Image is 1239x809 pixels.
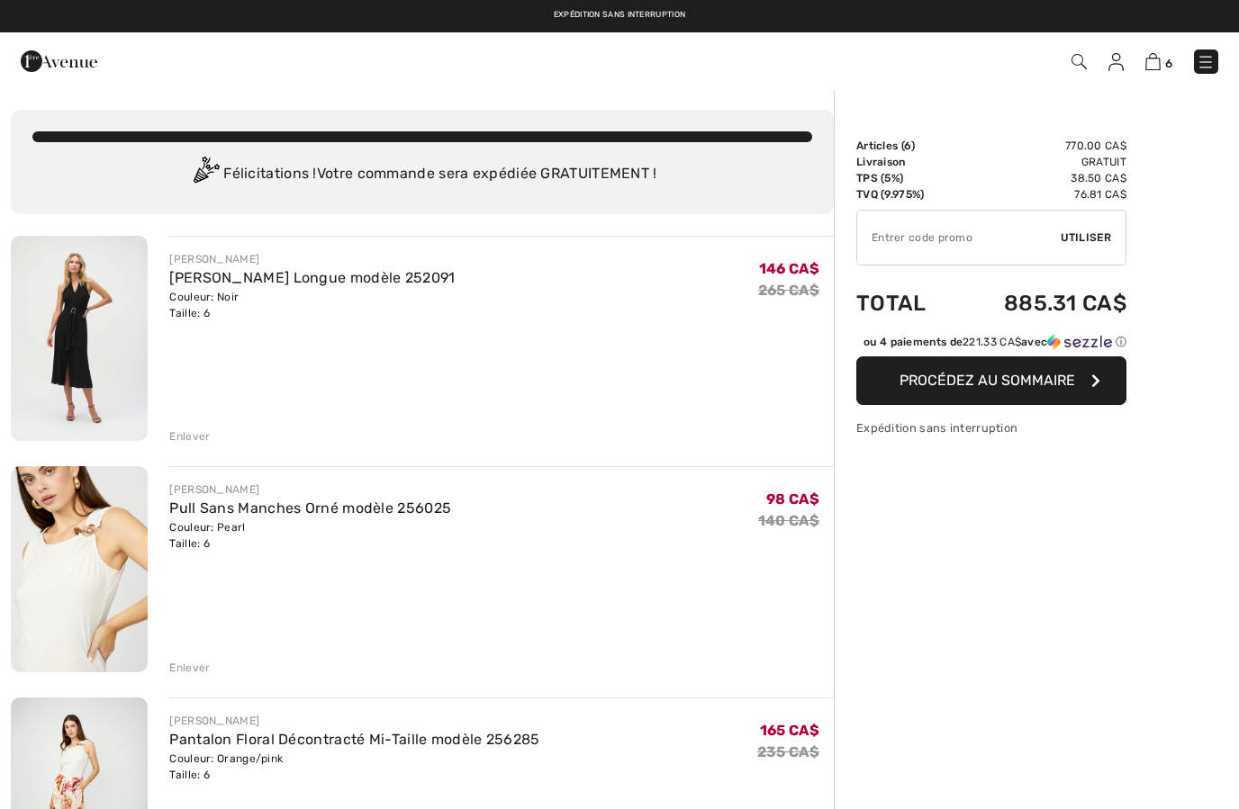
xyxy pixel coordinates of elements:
[864,334,1126,350] div: ou 4 paiements de avec
[856,273,954,334] td: Total
[169,428,210,445] div: Enlever
[856,138,954,154] td: Articles ( )
[11,466,148,671] img: Pull Sans Manches Orné modèle 256025
[758,282,819,299] s: 265 CA$
[169,269,455,286] a: [PERSON_NAME] Longue modèle 252091
[954,186,1126,202] td: 76.81 CA$
[954,273,1126,334] td: 885.31 CA$
[1165,57,1172,70] span: 6
[759,260,819,277] span: 146 CA$
[169,289,455,321] div: Couleur: Noir Taille: 6
[169,660,210,676] div: Enlever
[954,138,1126,154] td: 770.00 CA$
[11,236,148,441] img: Robe Portefeuille Longue modèle 252091
[169,713,539,729] div: [PERSON_NAME]
[856,186,954,202] td: TVQ (9.975%)
[169,751,539,783] div: Couleur: Orange/pink Taille: 6
[954,154,1126,170] td: Gratuit
[169,481,451,498] div: [PERSON_NAME]
[766,490,819,508] span: 98 CA$
[1047,334,1112,350] img: Sezzle
[1061,229,1111,246] span: Utiliser
[856,356,1126,405] button: Procédez au sommaire
[1072,54,1087,69] img: Recherche
[187,157,223,193] img: Congratulation2.svg
[856,170,954,186] td: TPS (5%)
[169,251,455,267] div: [PERSON_NAME]
[856,419,1126,436] div: Expédition sans interruption
[1108,53,1124,71] img: Mes infos
[1145,53,1161,70] img: Panier d'achat
[856,334,1126,356] div: ou 4 paiements de221.33 CA$avecSezzle Cliquez pour en savoir plus sur Sezzle
[169,499,451,517] a: Pull Sans Manches Orné modèle 256025
[760,722,819,739] span: 165 CA$
[21,51,97,68] a: 1ère Avenue
[758,512,819,529] s: 140 CA$
[954,170,1126,186] td: 38.50 CA$
[1197,53,1215,71] img: Menu
[900,372,1075,389] span: Procédez au sommaire
[169,519,451,552] div: Couleur: Pearl Taille: 6
[963,336,1021,348] span: 221.33 CA$
[856,154,954,170] td: Livraison
[857,211,1061,265] input: Code promo
[1145,50,1172,72] a: 6
[904,139,911,152] span: 6
[32,157,812,193] div: Félicitations ! Votre commande sera expédiée GRATUITEMENT !
[21,43,97,79] img: 1ère Avenue
[169,731,539,748] a: Pantalon Floral Décontracté Mi-Taille modèle 256285
[757,743,819,760] s: 235 CA$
